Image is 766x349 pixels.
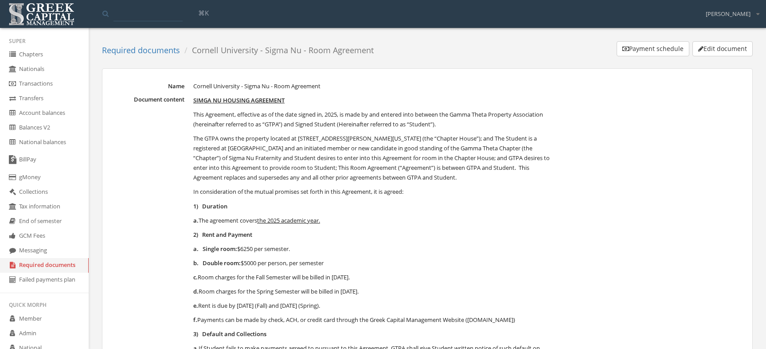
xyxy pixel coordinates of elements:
strong: d. [193,287,199,295]
p: The agreement covers [193,216,554,225]
strong: 1) Duration [193,202,227,210]
strong: b. Double room: [193,259,241,267]
button: Edit document [692,41,753,56]
u: the 2025 academic year. [257,216,320,224]
button: Payment schedule [617,41,689,56]
p: Payments can be made by check, ACH, or credit card through the Greek Capital Management Website (... [193,315,554,325]
strong: f. [193,316,197,324]
p: Room charges for the Fall Semester will be billed in [DATE]. [193,272,554,282]
strong: a. Single room: [193,245,237,253]
dt: Name [113,82,184,90]
div: [PERSON_NAME] [700,3,759,18]
span: ⌘K [198,8,209,17]
p: $5000 per person, per semester [193,258,554,268]
p: This Agreement, effective as of the date signed in, 2025, is made by and entered into between the... [193,110,554,129]
p: The GTPA owns the property located at [STREET_ADDRESS][PERSON_NAME][US_STATE] (the “Chapter House... [193,133,554,182]
dd: Cornell University - Sigma Nu - Room Agreement [193,82,741,91]
span: [PERSON_NAME] [706,10,750,18]
a: Required documents [102,45,180,55]
strong: 2) Rent and Payment [193,231,252,239]
u: SIMGA NU HOUSING AGREEMENT [193,96,285,104]
p: $6250 per semester. [193,244,554,254]
strong: 3) Default and Collections [193,330,266,338]
p: In consideration of the mutual promises set forth in this Agreement, it is agreed: [193,187,554,196]
p: Rent is due by [DATE] (Fall) and [DATE] (Spring). [193,301,554,310]
p: Room charges for the Spring Semester will be billed in [DATE]. [193,286,554,296]
strong: c. [193,273,198,281]
li: Cornell University - Sigma Nu - Room Agreement [180,45,374,56]
strong: e. [193,302,198,310]
dt: Document content [113,95,184,104]
strong: a. [193,216,199,224]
